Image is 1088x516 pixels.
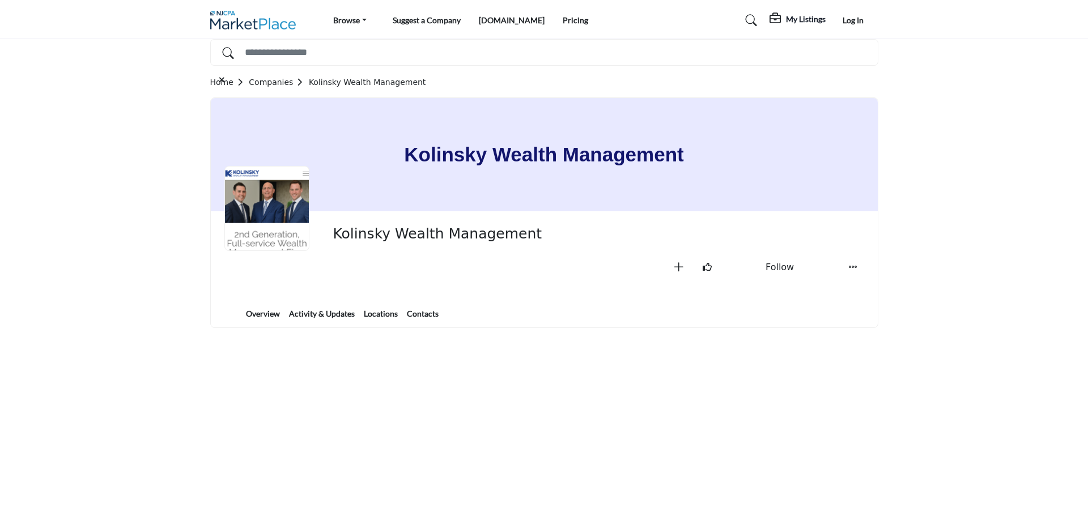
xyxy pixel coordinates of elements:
a: Suggest a Company [393,15,461,25]
a: Contacts [406,308,439,327]
input: Search Solutions [210,39,878,66]
span: Log In [843,15,864,25]
a: Overview [245,308,280,327]
a: [DOMAIN_NAME] [479,15,545,25]
a: Browse [325,12,375,28]
a: Search [736,11,764,29]
img: site Logo [210,11,302,29]
button: More details [841,256,864,279]
a: Pricing [563,15,588,25]
a: Kolinsky Wealth Management [309,78,426,87]
a: Home [210,78,249,87]
div: My Listings [770,13,826,27]
a: Activity & Updates [288,308,355,327]
h1: Kolinsky Wealth Management [404,98,683,211]
span: Kolinsky Wealth Management [333,225,588,244]
button: Follow [724,255,836,280]
a: Companies [249,78,309,87]
a: Locations [363,308,398,327]
h5: My Listings [786,14,826,24]
button: Log In [828,10,878,31]
button: Like [696,256,719,279]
